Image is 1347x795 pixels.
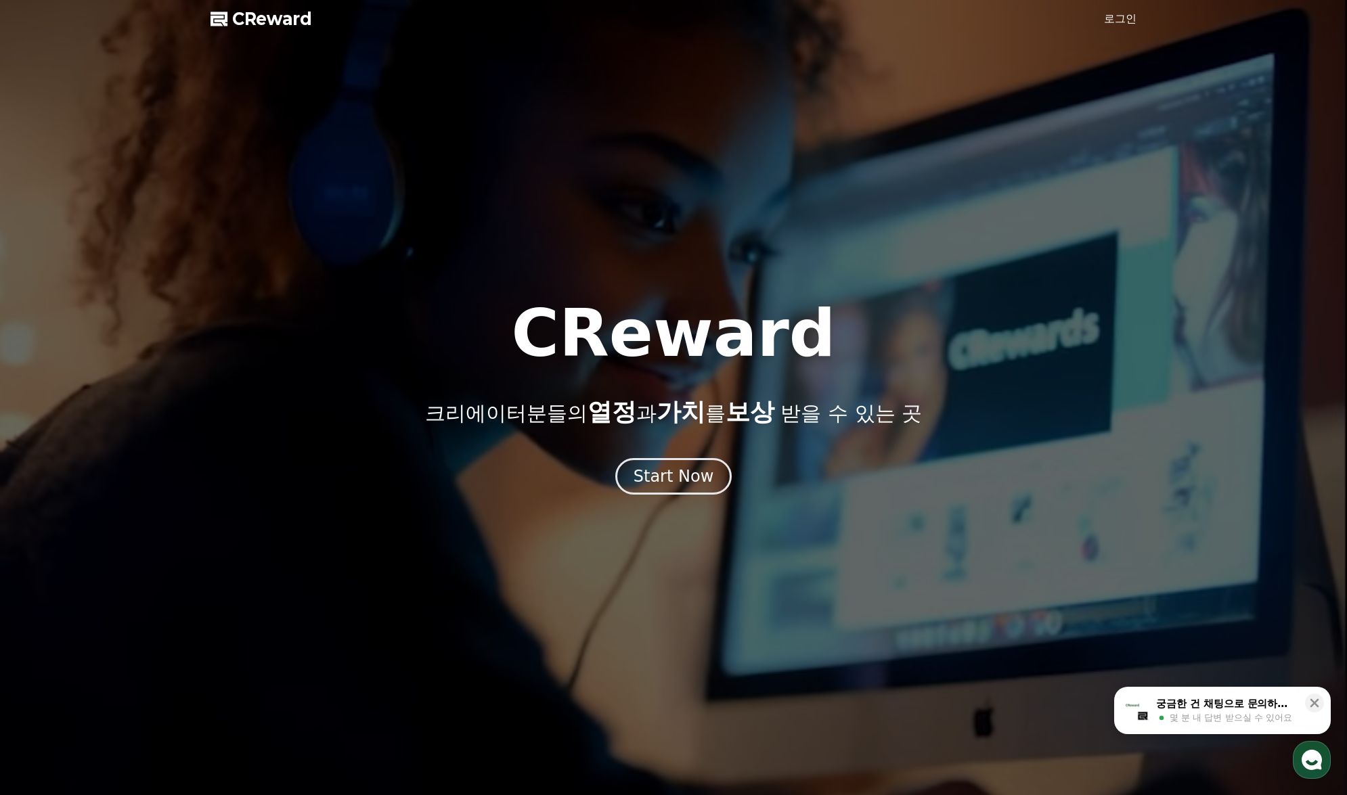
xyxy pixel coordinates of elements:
[232,8,312,30] span: CReward
[511,301,835,366] h1: CReward
[726,398,774,426] span: 보상
[634,465,714,487] div: Start Now
[425,399,922,426] p: 크리에이터분들의 과 를 받을 수 있는 곳
[1104,11,1136,27] a: 로그인
[89,429,175,463] a: 대화
[615,472,732,484] a: Start Now
[175,429,260,463] a: 설정
[209,449,225,460] span: 설정
[124,450,140,461] span: 대화
[615,458,732,495] button: Start Now
[4,429,89,463] a: 홈
[657,398,705,426] span: 가치
[43,449,51,460] span: 홈
[211,8,312,30] a: CReward
[588,398,636,426] span: 열정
